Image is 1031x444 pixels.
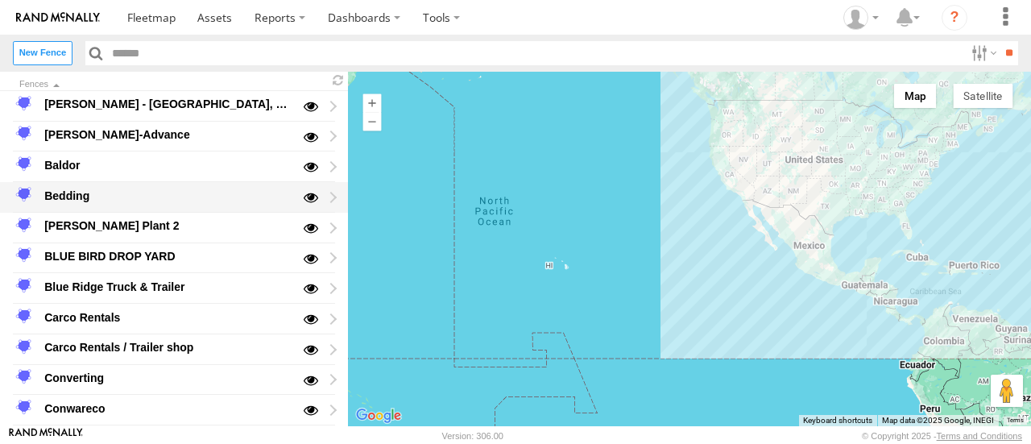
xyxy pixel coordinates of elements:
[942,5,967,31] i: ?
[937,431,1022,441] a: Terms and Conditions
[991,375,1023,407] button: Drag Pegman onto the map to open Street View
[363,112,382,131] button: Zoom out
[803,415,872,426] button: Keyboard shortcuts
[953,84,1012,108] button: Show satellite imagery
[42,186,292,205] div: Bedding
[862,431,1022,441] div: © Copyright 2025 -
[352,405,405,426] a: Open this area in Google Maps (opens a new window)
[442,431,503,441] div: Version: 306.00
[1007,417,1024,424] a: Terms (opens in new tab)
[329,73,348,89] span: Refresh
[882,416,994,425] span: Map data ©2025 Google, INEGI
[42,247,292,266] div: BLUE BIRD DROP YARD
[42,399,292,418] div: Conwareco
[42,308,292,327] div: Carco Rentals
[42,125,292,144] div: [PERSON_NAME]-Advance
[838,6,884,30] div: Doug Whiteside
[965,41,1000,64] label: Search Filter Options
[9,428,83,444] a: Visit our Website
[894,84,937,108] button: Show street map
[42,217,292,236] div: [PERSON_NAME] Plant 2
[16,12,100,23] img: rand-logo.svg
[42,277,292,297] div: Blue Ridge Truck & Trailer
[13,41,72,64] label: Create New Fence
[42,95,292,114] div: [PERSON_NAME] - [GEOGRAPHIC_DATA], [GEOGRAPHIC_DATA]
[363,93,382,112] button: Zoom in
[19,81,316,89] div: Click to Sort
[42,156,292,175] div: Baldor
[352,405,405,426] img: Google
[42,338,292,358] div: Carco Rentals / Trailer shop
[42,368,292,388] div: Converting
